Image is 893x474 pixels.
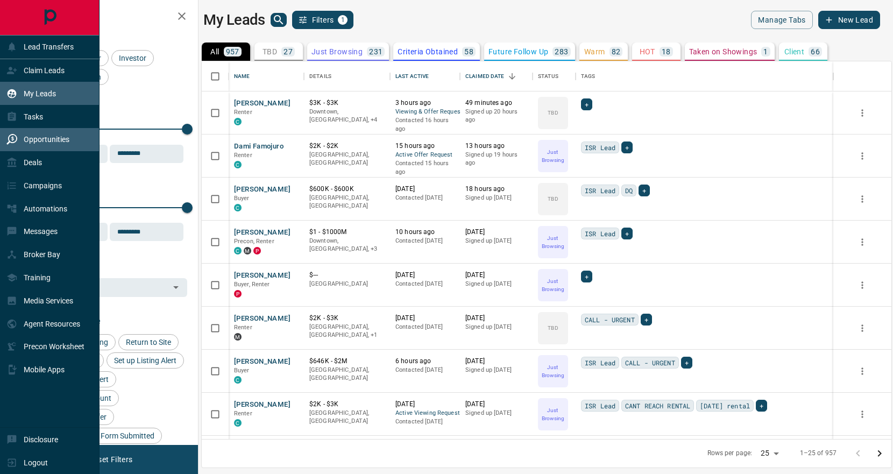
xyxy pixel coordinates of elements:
p: [GEOGRAPHIC_DATA], [GEOGRAPHIC_DATA] [309,366,385,383]
p: $2K - $3K [309,314,385,323]
p: Future Follow Up [488,48,548,55]
p: 10 hours ago [395,228,455,237]
p: $600K - $600K [309,185,385,194]
div: 25 [756,445,782,461]
p: Signed up [DATE] [465,280,527,288]
p: 27 [284,48,293,55]
p: [DATE] [465,357,527,366]
p: Criteria Obtained [398,48,458,55]
div: Tags [576,61,833,91]
p: Contacted [DATE] [395,194,455,202]
div: mrloft.ca [234,333,242,341]
span: + [585,271,589,282]
span: + [625,228,629,239]
span: 1 [339,16,346,24]
span: Active Offer Request [395,151,455,160]
p: 15 hours ago [395,142,455,151]
div: + [756,400,767,412]
p: All [210,48,219,55]
p: [DATE] [465,314,527,323]
p: 18 [662,48,671,55]
button: [PERSON_NAME] [234,228,290,238]
span: Investor [115,54,150,62]
p: Signed up [DATE] [465,194,527,202]
div: + [681,357,692,369]
p: Contacted 15 hours ago [395,159,455,176]
div: property.ca [234,290,242,298]
p: Signed up [DATE] [465,323,527,331]
p: Just Browsing [539,234,567,250]
p: 66 [811,48,820,55]
span: + [685,357,689,368]
p: Just Browsing [539,277,567,293]
button: [PERSON_NAME] [234,314,290,324]
button: Open [168,280,183,295]
p: TBD [263,48,277,55]
p: 6 hours ago [395,357,455,366]
span: Renter [234,410,252,417]
p: Client [784,48,804,55]
span: CALL - URGENT [625,357,675,368]
p: Contacted [DATE] [395,366,455,374]
span: + [760,400,763,411]
p: Warm [584,48,605,55]
p: Taken on Showings [689,48,757,55]
p: 82 [612,48,621,55]
p: North York, West End, Midtown | Central, Toronto [309,108,385,124]
p: Contacted [DATE] [395,237,455,245]
p: $3K - $3K [309,98,385,108]
div: condos.ca [234,204,242,211]
p: Toronto [309,323,385,339]
span: ISR Lead [585,400,615,411]
span: CANT REACH RENTAL [625,400,690,411]
p: 1–25 of 957 [800,449,837,458]
button: [PERSON_NAME] [234,98,290,109]
p: 957 [226,48,239,55]
p: Just Browsing [311,48,363,55]
span: CALL - URGENT [585,314,635,325]
p: [GEOGRAPHIC_DATA], [GEOGRAPHIC_DATA] [309,194,385,210]
span: Viewing & Offer Request [395,108,455,117]
p: Contacted [DATE] [395,323,455,331]
button: [PERSON_NAME] [234,271,290,281]
div: + [621,228,633,239]
div: Last Active [390,61,460,91]
span: Buyer, Renter [234,281,270,288]
div: Return to Site [118,334,179,350]
button: more [854,105,870,121]
div: condos.ca [234,419,242,427]
span: Renter [234,152,252,159]
p: Just Browsing [539,406,567,422]
button: [PERSON_NAME] [234,185,290,195]
div: + [581,98,592,110]
div: Status [538,61,558,91]
p: $646K - $2M [309,357,385,366]
span: Set up Listing Alert [110,356,180,365]
button: more [854,320,870,336]
span: Precon, Renter [234,238,274,245]
span: Return to Site [122,338,175,346]
p: 231 [369,48,382,55]
div: Claimed Date [460,61,533,91]
button: more [854,148,870,164]
button: [PERSON_NAME] [234,357,290,367]
span: ISR Lead [585,228,615,239]
p: Signed up 19 hours ago [465,151,527,167]
p: 1 [763,48,768,55]
div: condos.ca [234,376,242,384]
div: Status [533,61,576,91]
p: [DATE] [465,271,527,280]
span: + [642,185,646,196]
button: Manage Tabs [751,11,812,29]
span: ISR Lead [585,142,615,153]
p: [DATE] [395,400,455,409]
div: + [641,314,652,326]
p: Signed up [DATE] [465,409,527,418]
span: Active Viewing Request [395,409,455,418]
div: Set up Listing Alert [107,352,184,369]
span: Buyer [234,367,250,374]
span: ISR Lead [585,185,615,196]
p: [GEOGRAPHIC_DATA], [GEOGRAPHIC_DATA] [309,409,385,426]
div: Name [229,61,304,91]
div: + [581,271,592,282]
